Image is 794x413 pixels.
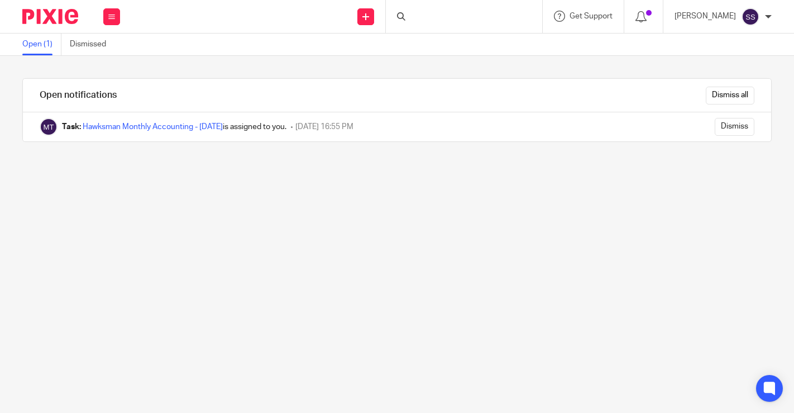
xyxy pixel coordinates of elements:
img: svg%3E [742,8,759,26]
a: Open (1) [22,34,61,55]
input: Dismiss [715,118,754,136]
span: Get Support [570,12,613,20]
span: [DATE] 16:55 PM [295,123,353,131]
img: Pixie [22,9,78,24]
a: Dismissed [70,34,114,55]
h1: Open notifications [40,89,117,101]
a: Hawksman Monthly Accounting - [DATE] [83,123,223,131]
img: Matthew Tang [40,118,58,136]
b: Task: [62,123,81,131]
input: Dismiss all [706,87,754,105]
div: is assigned to you. [62,121,286,132]
p: [PERSON_NAME] [675,11,736,22]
